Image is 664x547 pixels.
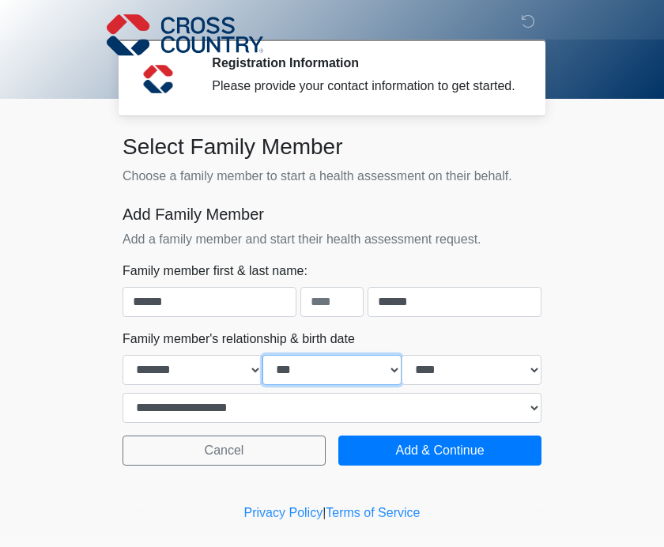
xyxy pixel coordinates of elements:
label: Family member's relationship & birth date [123,330,355,349]
img: Cross Country Logo [107,12,263,58]
a: Terms of Service [326,506,420,519]
button: Cancel [123,436,326,466]
img: Agent Avatar [134,55,182,103]
p: Choose a family member to start a health assessment on their behalf. [123,167,541,186]
a: Privacy Policy [244,506,323,519]
p: Add a family member and start their health assessment request. [123,230,541,249]
label: Family member first & last name: [123,262,307,281]
a: | [323,506,326,519]
button: Add & Continue [338,436,541,466]
h3: Select Family Member [123,134,541,160]
h5: Add Family Member [123,205,541,224]
div: Please provide your contact information to get started. [212,77,518,96]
